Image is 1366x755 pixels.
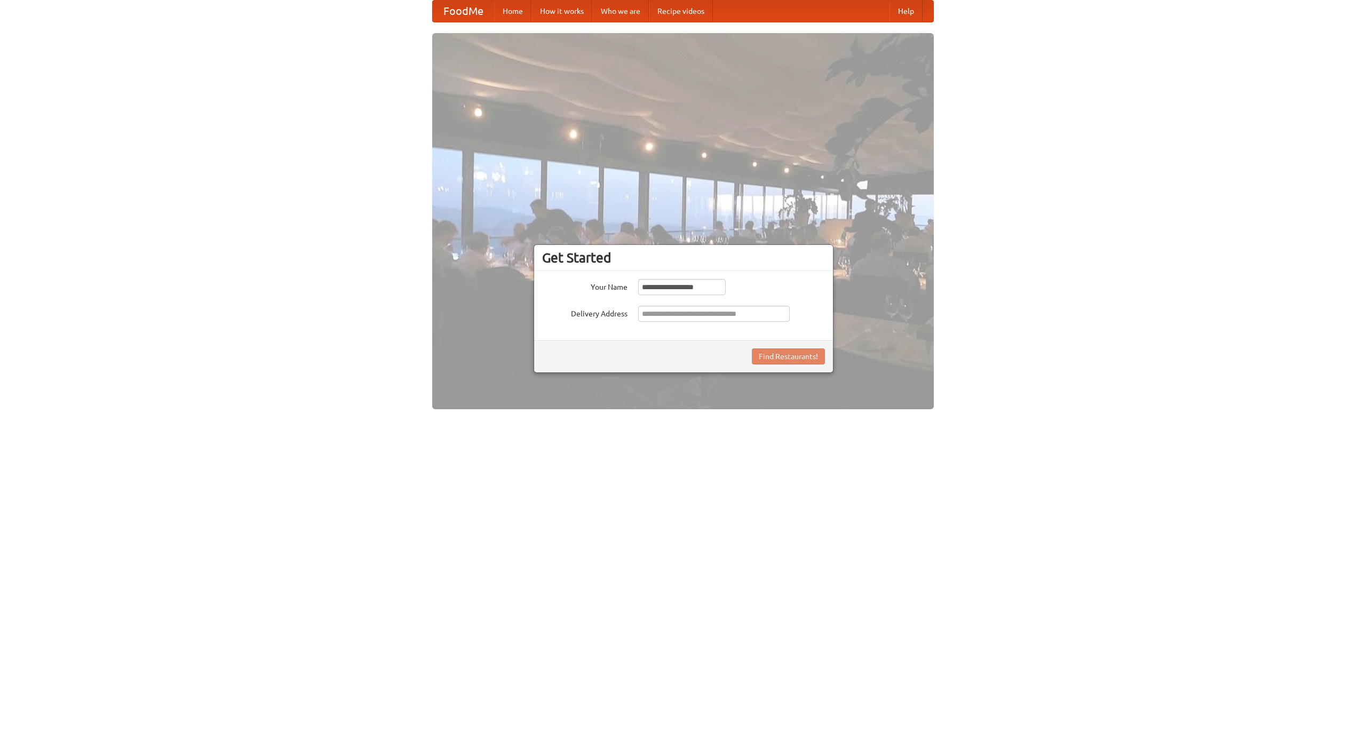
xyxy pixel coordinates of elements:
a: Who we are [592,1,649,22]
label: Your Name [542,279,628,292]
label: Delivery Address [542,306,628,319]
a: Recipe videos [649,1,713,22]
h3: Get Started [542,250,825,266]
button: Find Restaurants! [752,348,825,364]
a: Home [494,1,531,22]
a: Help [890,1,923,22]
a: FoodMe [433,1,494,22]
a: How it works [531,1,592,22]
